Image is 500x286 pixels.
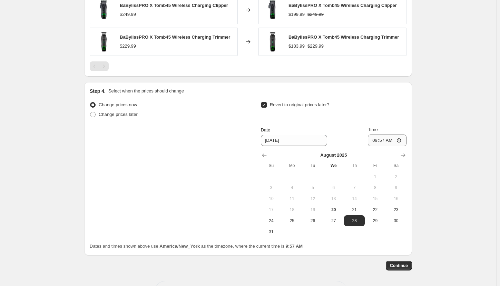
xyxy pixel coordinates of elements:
[284,163,300,168] span: Mo
[282,204,302,215] button: Monday August 18 2025
[284,185,300,190] span: 4
[323,160,344,171] th: Wednesday
[261,215,282,226] button: Sunday August 24 2025
[305,207,320,213] span: 19
[326,185,341,190] span: 6
[261,135,327,146] input: 8/20/2025
[365,215,385,226] button: Friday August 29 2025
[284,218,300,224] span: 25
[326,218,341,224] span: 27
[302,182,323,193] button: Tuesday August 5 2025
[264,185,279,190] span: 3
[284,207,300,213] span: 18
[302,204,323,215] button: Tuesday August 19 2025
[264,218,279,224] span: 24
[390,263,408,268] span: Continue
[307,11,324,18] strike: $249.99
[386,215,406,226] button: Saturday August 30 2025
[264,196,279,201] span: 10
[323,215,344,226] button: Wednesday August 27 2025
[386,204,406,215] button: Saturday August 23 2025
[368,127,378,132] span: Time
[326,207,341,213] span: 20
[307,43,324,50] strike: $229.99
[120,3,228,8] span: BaBylissPRO X Tomb45 Wireless Charging Clipper
[344,193,365,204] button: Thursday August 14 2025
[305,185,320,190] span: 5
[305,163,320,168] span: Tu
[90,88,106,95] h2: Step 4.
[261,182,282,193] button: Sunday August 3 2025
[344,215,365,226] button: Thursday August 28 2025
[261,127,270,132] span: Date
[120,43,136,50] div: $229.99
[389,163,404,168] span: Sa
[288,43,305,50] div: $183.99
[386,261,412,270] button: Continue
[367,218,383,224] span: 29
[326,196,341,201] span: 13
[261,193,282,204] button: Sunday August 10 2025
[286,244,303,249] b: 9:57 AM
[367,185,383,190] span: 8
[282,160,302,171] th: Monday
[365,171,385,182] button: Friday August 1 2025
[344,160,365,171] th: Thursday
[302,193,323,204] button: Tuesday August 12 2025
[259,150,269,160] button: Show previous month, July 2025
[99,112,138,117] span: Change prices later
[386,160,406,171] th: Saturday
[389,185,404,190] span: 9
[288,3,397,8] span: BaBylissPRO X Tomb45 Wireless Charging Clipper
[120,11,136,18] div: $249.99
[347,218,362,224] span: 28
[398,150,408,160] button: Show next month, September 2025
[367,196,383,201] span: 15
[284,196,300,201] span: 11
[389,207,404,213] span: 23
[99,102,137,107] span: Change prices now
[367,207,383,213] span: 22
[365,204,385,215] button: Friday August 22 2025
[389,218,404,224] span: 30
[108,88,184,95] p: Select when the prices should change
[347,185,362,190] span: 7
[90,61,109,71] nav: Pagination
[261,204,282,215] button: Sunday August 17 2025
[302,160,323,171] th: Tuesday
[344,182,365,193] button: Thursday August 7 2025
[347,207,362,213] span: 21
[344,204,365,215] button: Thursday August 21 2025
[323,193,344,204] button: Wednesday August 13 2025
[389,174,404,179] span: 2
[90,244,303,249] span: Dates and times shown above use as the timezone, where the current time is
[261,160,282,171] th: Sunday
[365,193,385,204] button: Friday August 15 2025
[305,218,320,224] span: 26
[264,229,279,235] span: 31
[305,196,320,201] span: 12
[302,215,323,226] button: Tuesday August 26 2025
[288,34,399,40] span: BaBylissPRO X Tomb45 Wireless Charging Trimmer
[389,196,404,201] span: 16
[270,102,330,107] span: Revert to original prices later?
[120,34,230,40] span: BaBylissPRO X Tomb45 Wireless Charging Trimmer
[367,163,383,168] span: Fr
[264,207,279,213] span: 17
[367,174,383,179] span: 1
[264,163,279,168] span: Su
[288,11,305,18] div: $199.99
[282,215,302,226] button: Monday August 25 2025
[323,204,344,215] button: Today Wednesday August 20 2025
[326,163,341,168] span: We
[94,31,114,52] img: BaBylissPRO_X_Tomb45_Wireless_Charging_Clipper_6_80x.png
[386,182,406,193] button: Saturday August 9 2025
[159,244,200,249] b: America/New_York
[262,31,283,52] img: BaBylissPRO_X_Tomb45_Wireless_Charging_Clipper_6_80x.png
[347,163,362,168] span: Th
[365,160,385,171] th: Friday
[368,135,406,146] input: 12:00
[386,171,406,182] button: Saturday August 2 2025
[347,196,362,201] span: 14
[282,182,302,193] button: Monday August 4 2025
